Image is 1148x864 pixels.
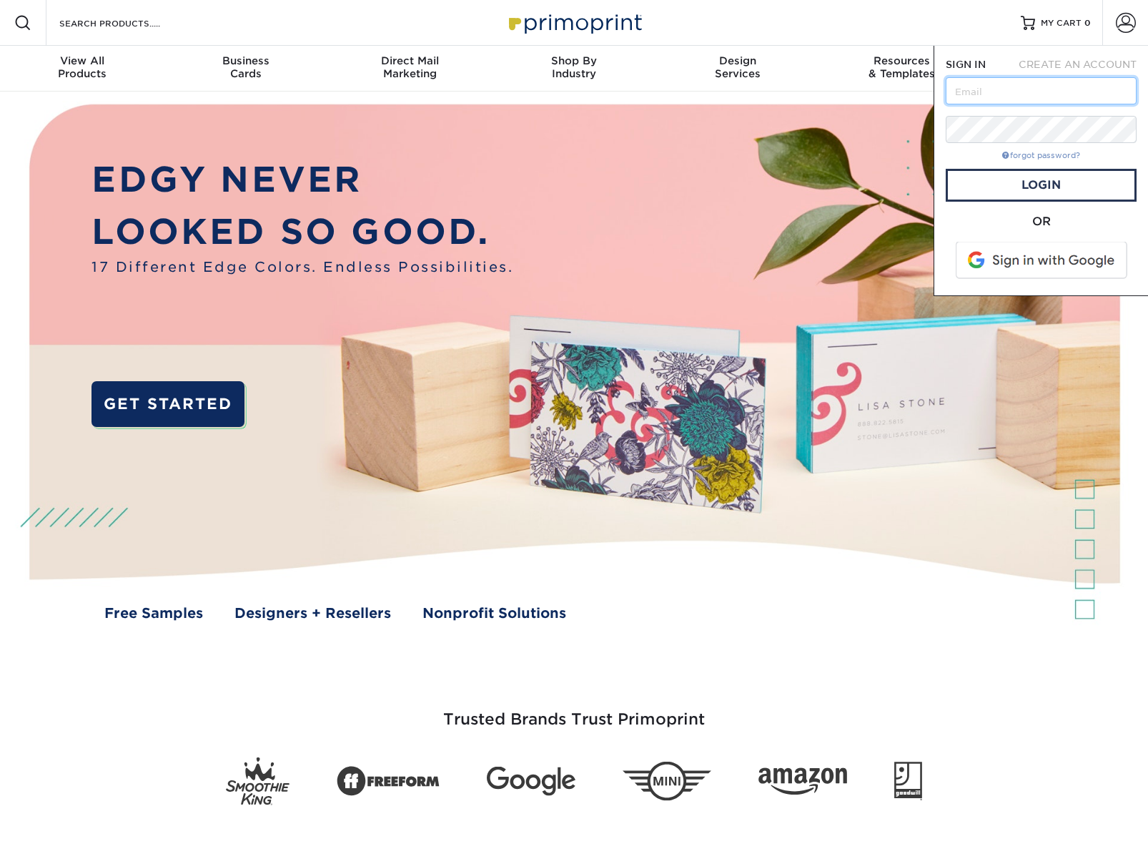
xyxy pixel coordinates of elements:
[758,768,847,795] img: Amazon
[820,54,984,80] div: & Templates
[487,767,575,796] img: Google
[156,676,992,746] h3: Trusted Brands Trust Primoprint
[492,54,655,80] div: Industry
[164,46,327,92] a: BusinessCards
[1041,17,1082,29] span: MY CART
[894,762,922,800] img: Goodwill
[234,604,391,624] a: Designers + Resellers
[946,213,1137,230] div: OR
[164,54,327,67] span: Business
[226,757,290,805] img: Smoothie King
[328,54,492,80] div: Marketing
[328,46,492,92] a: Direct MailMarketing
[820,54,984,67] span: Resources
[422,604,566,624] a: Nonprofit Solutions
[946,77,1137,104] input: Email
[104,604,203,624] a: Free Samples
[656,46,820,92] a: DesignServices
[656,54,820,80] div: Services
[164,54,327,80] div: Cards
[328,54,492,67] span: Direct Mail
[58,14,197,31] input: SEARCH PRODUCTS.....
[91,154,513,205] p: EDGY NEVER
[91,206,513,257] p: LOOKED SO GOOD.
[623,762,711,801] img: Mini
[946,59,986,70] span: SIGN IN
[820,46,984,92] a: Resources& Templates
[4,820,122,859] iframe: Google Customer Reviews
[1002,151,1080,160] a: forgot password?
[1019,59,1137,70] span: CREATE AN ACCOUNT
[492,46,655,92] a: Shop ByIndustry
[656,54,820,67] span: Design
[1084,18,1091,28] span: 0
[91,381,244,426] a: GET STARTED
[337,759,440,805] img: Freeform
[503,7,645,38] img: Primoprint
[946,169,1137,202] a: Login
[492,54,655,67] span: Shop By
[91,257,513,278] span: 17 Different Edge Colors. Endless Possibilities.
